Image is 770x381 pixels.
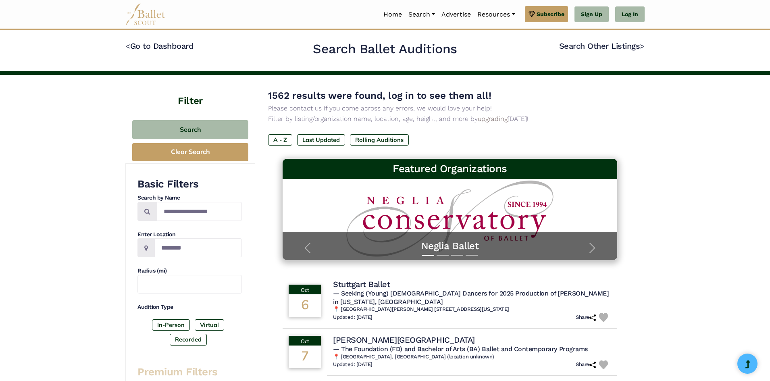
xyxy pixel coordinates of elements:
[333,289,609,306] span: — Seeking (Young) [DEMOGRAPHIC_DATA] Dancers for 2025 Production of [PERSON_NAME] in [US_STATE], ...
[437,251,449,260] button: Slide 2
[333,345,588,353] span: — The Foundation (FD) and Bachelor of Arts (BA) Ballet and Contemporary Programs
[195,319,224,331] label: Virtual
[125,41,194,51] a: <Go to Dashboard
[640,41,645,51] code: >
[291,240,609,252] a: Neglia Ballet
[529,10,535,19] img: gem.svg
[297,134,345,146] label: Last Updated
[438,6,474,23] a: Advertise
[125,41,130,51] code: <
[537,10,564,19] span: Subscribe
[170,334,207,345] label: Recorded
[474,6,518,23] a: Resources
[289,294,321,317] div: 6
[559,41,645,51] a: Search Other Listings>
[451,251,463,260] button: Slide 3
[137,177,242,191] h3: Basic Filters
[350,134,409,146] label: Rolling Auditions
[333,361,373,368] h6: Updated: [DATE]
[313,41,457,58] h2: Search Ballet Auditions
[137,365,242,379] h3: Premium Filters
[152,319,190,331] label: In-Person
[137,303,242,311] h4: Audition Type
[289,285,321,294] div: Oct
[132,143,248,161] button: Clear Search
[137,194,242,202] h4: Search by Name
[333,314,373,321] h6: Updated: [DATE]
[132,120,248,139] button: Search
[268,90,491,101] span: 1562 results were found, log in to see them all!
[268,103,632,114] p: Please contact us if you come across any errors, we would love your help!
[333,354,611,360] h6: 📍 [GEOGRAPHIC_DATA], [GEOGRAPHIC_DATA] (location unknown)
[137,231,242,239] h4: Enter Location
[289,336,321,346] div: Oct
[466,251,478,260] button: Slide 4
[380,6,405,23] a: Home
[576,361,596,368] h6: Share
[478,115,508,123] a: upgrading
[574,6,609,23] a: Sign Up
[137,267,242,275] h4: Radius (mi)
[333,279,390,289] h4: Stuttgart Ballet
[268,134,292,146] label: A - Z
[615,6,645,23] a: Log In
[154,238,242,257] input: Location
[268,114,632,124] p: Filter by listing/organization name, location, age, height, and more by [DATE]!
[405,6,438,23] a: Search
[289,346,321,368] div: 7
[525,6,568,22] a: Subscribe
[125,75,255,108] h4: Filter
[422,251,434,260] button: Slide 1
[576,314,596,321] h6: Share
[333,335,475,345] h4: [PERSON_NAME][GEOGRAPHIC_DATA]
[289,162,611,176] h3: Featured Organizations
[333,306,611,313] h6: 📍 [GEOGRAPHIC_DATA][PERSON_NAME] [STREET_ADDRESS][US_STATE]
[157,202,242,221] input: Search by names...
